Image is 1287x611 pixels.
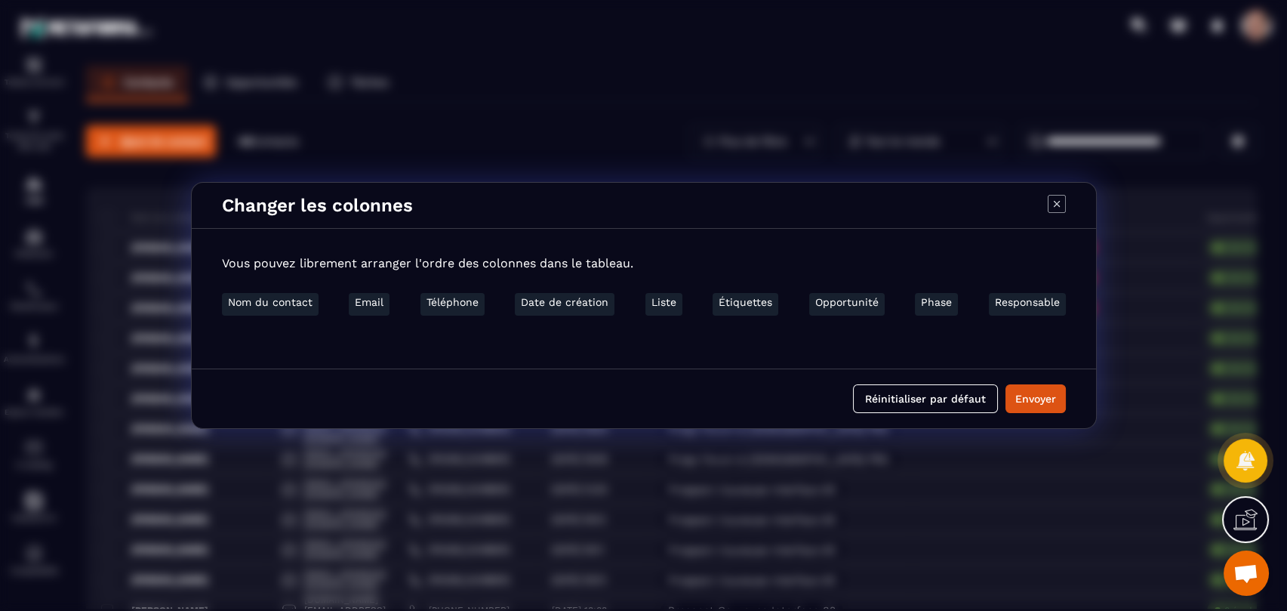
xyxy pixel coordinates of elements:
[222,195,413,216] p: Changer les colonnes
[222,293,319,316] li: Nom du contact
[713,293,778,316] li: Étiquettes
[853,384,998,413] button: Réinitialiser par défaut
[1224,551,1269,596] div: Ouvrir le chat
[915,293,958,316] li: Phase
[1005,384,1066,413] button: Envoyer
[989,293,1066,316] li: Responsable
[515,293,614,316] li: Date de création
[420,293,485,316] li: Téléphone
[645,293,682,316] li: Liste
[222,256,1066,270] p: Vous pouvez librement arranger l'ordre des colonnes dans le tableau.
[809,293,885,316] li: Opportunité
[349,293,389,316] li: Email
